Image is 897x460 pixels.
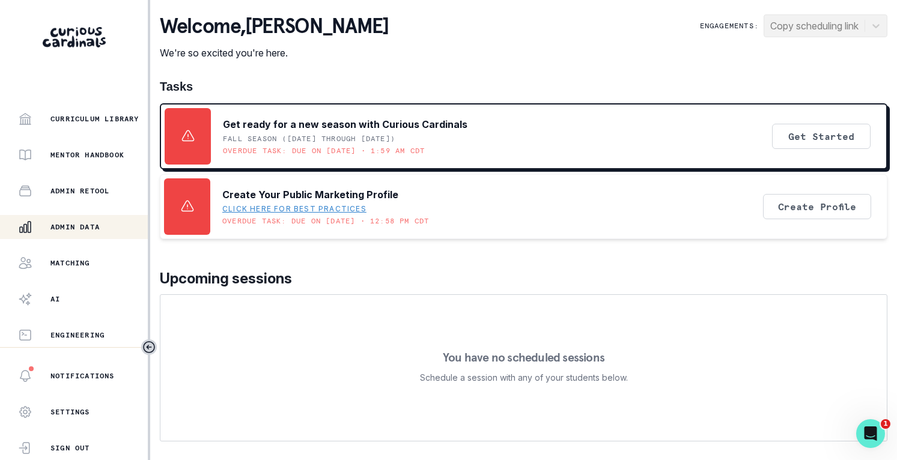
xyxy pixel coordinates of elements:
p: Admin Data [50,222,100,232]
p: Curriculum Library [50,114,139,124]
p: Create Your Public Marketing Profile [222,187,398,202]
p: Upcoming sessions [160,268,887,289]
a: Click here for best practices [222,204,366,214]
p: Engagements: [700,21,759,31]
button: Get Started [772,124,871,149]
p: We're so excited you're here. [160,46,388,60]
button: Create Profile [763,194,871,219]
p: Get ready for a new season with Curious Cardinals [223,117,467,132]
p: Notifications [50,371,115,381]
p: Mentor Handbook [50,150,124,160]
span: 1 [881,419,890,429]
button: Toggle sidebar [141,339,157,355]
p: AI [50,294,60,304]
p: Overdue task: Due on [DATE] • 12:58 PM CDT [222,216,429,226]
p: Schedule a session with any of your students below. [420,371,628,385]
p: Admin Retool [50,186,109,196]
p: Welcome , [PERSON_NAME] [160,14,388,38]
p: Settings [50,407,90,417]
p: Engineering [50,330,105,340]
p: Fall Season ([DATE] through [DATE]) [223,134,395,144]
p: Sign Out [50,443,90,453]
iframe: Intercom live chat [856,419,885,448]
p: You have no scheduled sessions [443,351,604,363]
h1: Tasks [160,79,887,94]
p: Overdue task: Due on [DATE] • 1:59 AM CDT [223,146,425,156]
img: Curious Cardinals Logo [43,27,106,47]
p: Matching [50,258,90,268]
